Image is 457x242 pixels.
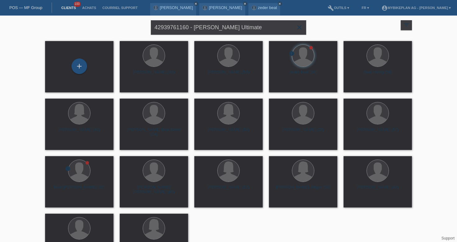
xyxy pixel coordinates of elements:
div: [PERSON_NAME] (28) [274,127,332,137]
div: zeder beat (58) [274,70,332,80]
div: [PERSON_NAME] (41) [50,127,108,137]
div: [PERSON_NAME] (58) [199,70,258,80]
i: error [65,166,71,171]
div: Non confirmé, en cours [289,51,294,57]
div: Non confirmé, en cours [65,166,71,172]
a: Achats [79,6,99,10]
a: zeder beat [258,5,277,10]
a: close [194,2,198,6]
span: 100 [74,2,81,7]
a: Courriel Support [99,6,141,10]
div: [PERSON_NAME] [PERSON_NAME] (65) [125,185,183,195]
div: [PERSON_NAME] (53) [199,185,258,195]
div: Beat Hünig (56) [349,70,407,80]
a: [PERSON_NAME] [209,5,242,10]
div: [PERSON_NAME] Beat Ballet (24) [125,127,183,137]
div: Enregistrer le client [72,61,87,72]
i: close [296,24,303,31]
div: [PERSON_NAME] (43) [125,70,183,80]
div: [PERSON_NAME]-Attiger (60) [274,185,332,195]
a: account_circleMybikeplan AG - [PERSON_NAME] ▾ [378,6,454,10]
div: [PERSON_NAME] (57) [349,127,407,137]
i: filter_list [403,21,410,28]
i: error [289,51,294,56]
a: close [278,2,282,6]
div: [PERSON_NAME] (58) [199,127,258,137]
i: close [194,2,197,5]
i: build [328,5,334,11]
input: Recherche... [151,20,306,35]
a: POS — MF Group [9,5,42,10]
a: close [243,2,247,6]
i: account_circle [381,5,388,11]
i: close [278,2,281,5]
a: Clients [58,6,79,10]
a: FR ▾ [358,6,372,10]
a: Support [441,236,455,240]
a: buildOutils ▾ [325,6,352,10]
div: Beat [PERSON_NAME] (63) [50,185,108,195]
i: close [243,2,247,5]
a: [PERSON_NAME] [160,5,193,10]
div: [PERSON_NAME] (40) [349,185,407,195]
